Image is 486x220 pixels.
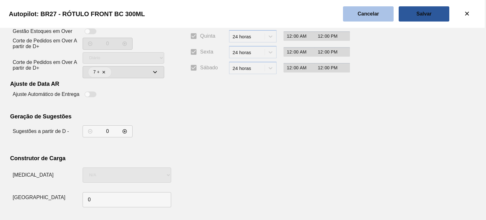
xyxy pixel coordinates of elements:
div: Geração de Sugestões [10,113,150,122]
div: Ajuste de Data AR [10,81,150,89]
label: [GEOGRAPHIC_DATA] [13,195,65,200]
span: Sexta [200,48,214,56]
label: Corte de Pedidos em Over A partir de D+ [13,60,77,71]
label: Corte de Pedidos em Over A partir de D+ [13,38,77,49]
label: Sugestões a partir de D - [13,129,69,134]
span: Quinta [200,32,215,40]
label: Gestão Estoques em Over [13,28,72,34]
label: Ajuste Automático de Entrega [13,91,79,97]
label: [MEDICAL_DATA] [13,172,53,178]
span: Sábado [200,64,218,72]
div: Construtor de Carga [10,155,150,163]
